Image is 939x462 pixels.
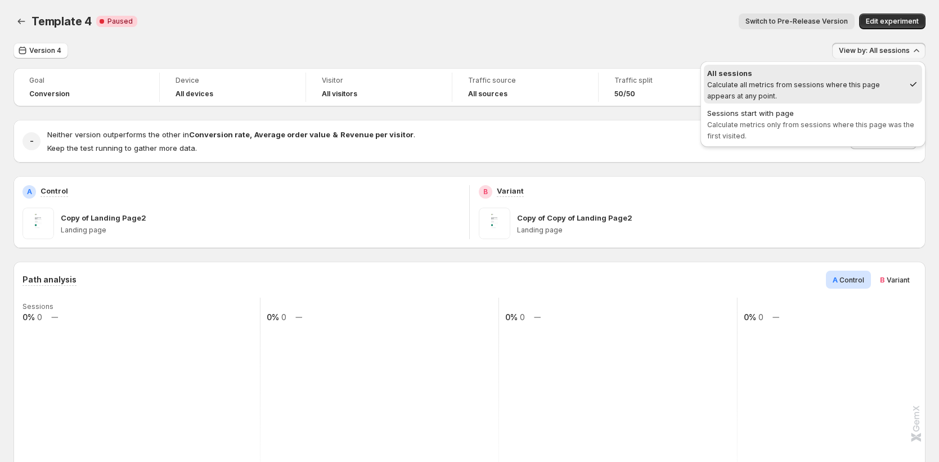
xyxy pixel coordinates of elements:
span: Version 4 [29,46,61,55]
button: Edit experiment [859,14,925,29]
span: Goal [29,76,143,85]
h2: - [30,136,34,147]
span: Traffic source [468,76,582,85]
h2: A [27,187,32,196]
strong: Average order value [254,130,330,139]
text: 0% [23,312,35,322]
span: Traffic split [614,76,729,85]
text: 0 [758,312,763,322]
span: Edit experiment [866,17,919,26]
span: B [880,275,885,284]
text: 0% [505,312,518,322]
h4: All visitors [322,89,357,98]
text: 0% [744,312,756,322]
a: Traffic split50/50 [614,75,729,100]
span: 50/50 [614,89,635,98]
a: VisitorAll visitors [322,75,436,100]
span: Template 4 [32,15,92,28]
p: Landing page [517,226,916,235]
strong: & [333,130,338,139]
strong: Revenue per visitor [340,130,414,139]
a: GoalConversion [29,75,143,100]
h4: All sources [468,89,507,98]
text: 0 [520,312,525,322]
text: 0 [281,312,286,322]
button: View by: All sessions [832,43,925,59]
p: Control [41,185,68,196]
p: Copy of Landing Page2 [61,212,146,223]
span: A [833,275,838,284]
span: Neither version outperforms the other in . [47,130,415,139]
span: Visitor [322,76,436,85]
img: Copy of Landing Page2 [23,208,54,239]
text: Sessions [23,302,53,311]
button: Back [14,14,29,29]
div: All sessions [707,68,904,79]
h4: All devices [176,89,213,98]
a: Traffic sourceAll sources [468,75,582,100]
span: Keep the test running to gather more data. [47,143,197,152]
p: Landing page [61,226,460,235]
button: Switch to Pre-Release Version [739,14,855,29]
div: Sessions start with page [707,107,919,119]
strong: , [250,130,252,139]
text: 0 [37,312,42,322]
span: View by: All sessions [839,46,910,55]
span: Device [176,76,290,85]
strong: Conversion rate [189,130,250,139]
img: Copy of Copy of Landing Page2 [479,208,510,239]
span: Variant [887,276,910,284]
text: 0% [267,312,279,322]
button: Version 4 [14,43,68,59]
p: Copy of Copy of Landing Page2 [517,212,632,223]
span: Conversion [29,89,70,98]
span: Calculate all metrics from sessions where this page appears at any point. [707,80,880,100]
span: Calculate metrics only from sessions where this page was the first visited. [707,120,914,140]
h3: Path analysis [23,274,77,285]
p: Variant [497,185,524,196]
a: DeviceAll devices [176,75,290,100]
h2: B [483,187,488,196]
span: Control [839,276,864,284]
span: Switch to Pre-Release Version [745,17,848,26]
span: Paused [107,17,133,26]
